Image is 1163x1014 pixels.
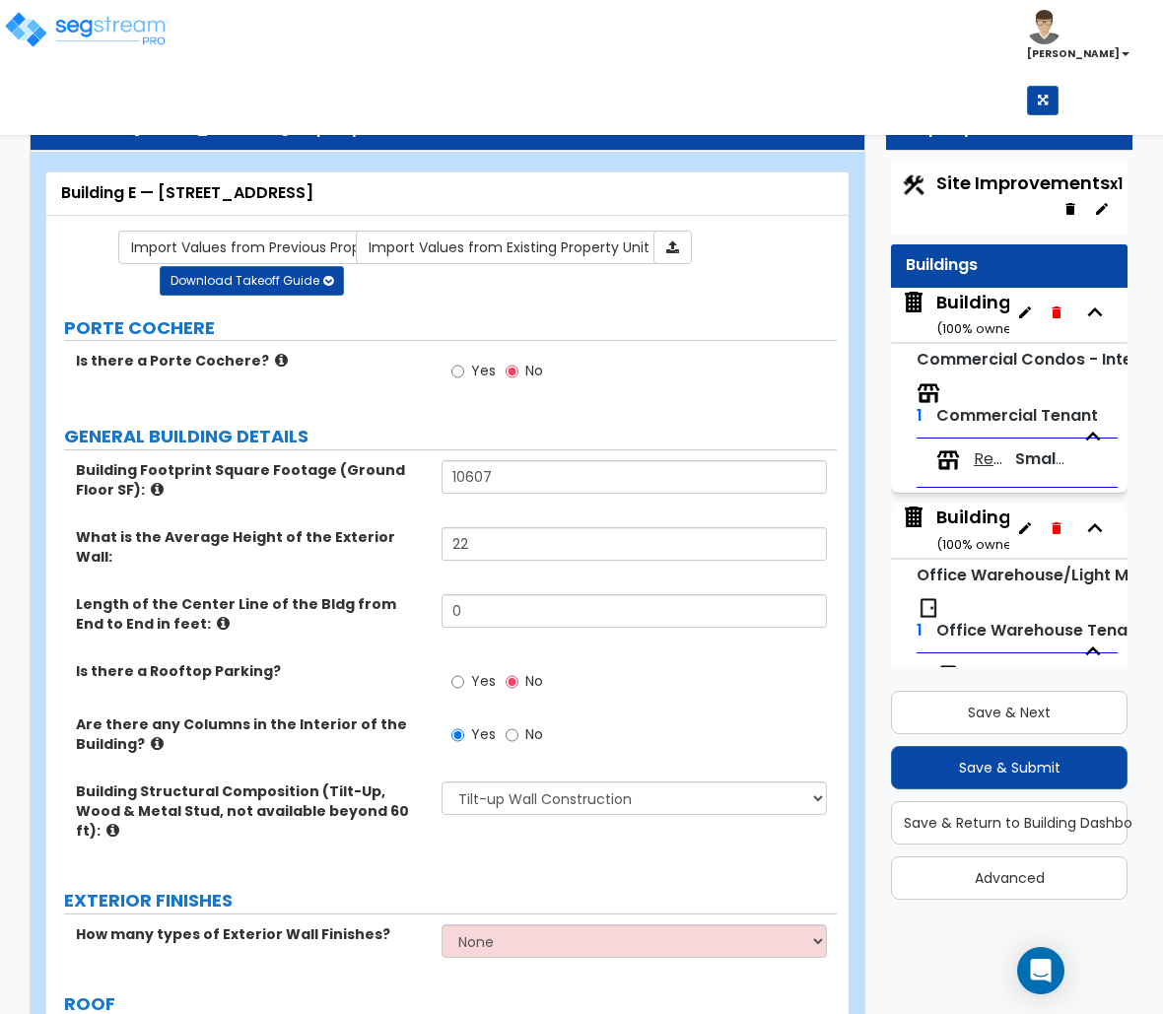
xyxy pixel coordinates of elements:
[974,448,1009,471] span: Retail Tenant
[356,231,662,264] a: Import the dynamic attribute values from existing properties.
[936,663,960,687] img: door.png
[451,724,464,746] input: Yes
[901,172,926,198] img: Construction.png
[76,781,427,841] label: Building Structural Composition (Tilt-Up, Wood & Metal Stud, not available beyond 60 ft):
[917,404,923,427] span: 1
[901,290,926,315] img: building.svg
[106,823,119,838] i: click for more info!
[891,856,1128,900] button: Advanced
[1027,46,1120,61] b: [PERSON_NAME]
[506,671,518,693] input: No
[76,924,427,944] label: How many types of Exterior Wall Finishes?
[3,10,171,49] img: logo_pro_r.png
[901,505,926,530] img: building.svg
[76,527,427,567] label: What is the Average Height of the Exterior Wall:
[76,594,427,634] label: Length of the Center Line of the Bldg from End to End in feet:
[891,691,1128,734] button: Save & Next
[275,353,288,368] i: click for more info!
[936,170,1123,195] span: Site Improvements
[76,714,427,754] label: Are there any Columns in the Interior of the Building?
[906,254,1113,277] div: Buildings
[64,888,837,913] label: EXTERIOR FINISHES
[506,361,518,382] input: No
[118,231,432,264] a: Import the dynamic attribute values from previous properties.
[76,661,427,681] label: Is there a Rooftop Parking?
[76,460,427,500] label: Building Footprint Square Footage (Ground Floor SF):
[160,266,344,296] button: Download Takeoff Guide
[1110,173,1123,194] small: x1
[525,671,543,691] span: No
[653,231,692,264] a: Import the dynamic attributes value through Excel sheet
[525,724,543,744] span: No
[936,448,960,472] img: tenants.png
[917,619,923,642] span: 1
[917,596,940,620] img: door.png
[917,381,940,405] img: tenants.png
[64,315,837,341] label: PORTE COCHERE
[471,361,496,380] span: Yes
[936,319,1050,338] small: ( 100 % ownership)
[525,361,543,380] span: No
[76,351,427,371] label: Is there a Porte Cochere?
[901,505,1009,555] span: Building A/B — 9133–9139 Wallisville Rd
[891,746,1128,789] button: Save & Submit
[1027,10,1061,44] img: avatar.png
[171,272,319,289] span: Download Takeoff Guide
[901,290,1009,340] span: Building A/B — 9133–9135A Wallisville Rd
[936,404,1098,427] span: Commercial Tenant
[506,724,518,746] input: No
[471,671,496,691] span: Yes
[936,619,1144,642] span: Office Warehouse Tenant
[64,424,837,449] label: GENERAL BUILDING DETAILS
[451,671,464,693] input: Yes
[151,482,164,497] i: click for more info!
[217,616,230,631] i: click for more info!
[1017,947,1064,994] div: Open Intercom Messenger
[451,361,464,382] input: Yes
[974,664,1009,687] span: Office Warehouse Tenant
[936,535,1050,554] small: ( 100 % ownership)
[151,736,164,751] i: click for more info!
[891,801,1128,845] button: Save & Return to Building Dashboard
[471,724,496,744] span: Yes
[61,182,834,205] div: Building E — [STREET_ADDRESS]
